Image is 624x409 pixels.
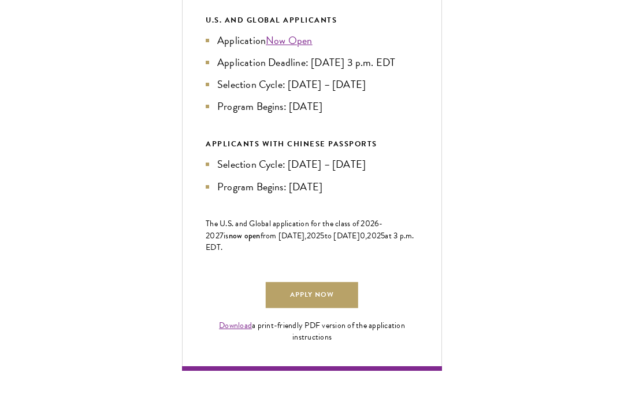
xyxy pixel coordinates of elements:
[206,218,383,242] span: -202
[206,76,418,93] li: Selection Cycle: [DATE] – [DATE]
[206,320,418,343] div: a print-friendly PDF version of the application instructions
[325,230,360,242] span: to [DATE]
[229,230,261,241] span: now open
[266,32,313,48] a: Now Open
[360,230,365,242] span: 0
[219,319,252,331] a: Download
[381,230,385,242] span: 5
[206,32,418,49] li: Application
[206,138,418,150] div: APPLICANTS WITH CHINESE PASSPORTS
[320,230,324,242] span: 5
[374,218,379,230] span: 6
[206,14,418,27] div: U.S. and Global Applicants
[206,54,418,71] li: Application Deadline: [DATE] 3 p.m. EDT
[206,98,418,115] li: Program Begins: [DATE]
[261,230,307,242] span: from [DATE],
[206,179,418,195] li: Program Begins: [DATE]
[367,230,381,242] span: 202
[307,230,321,242] span: 202
[220,230,224,242] span: 7
[365,230,367,242] span: ,
[266,282,358,308] a: Apply Now
[206,218,374,230] span: The U.S. and Global application for the class of 202
[206,156,418,172] li: Selection Cycle: [DATE] – [DATE]
[206,230,414,253] span: at 3 p.m. EDT.
[224,230,229,242] span: is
